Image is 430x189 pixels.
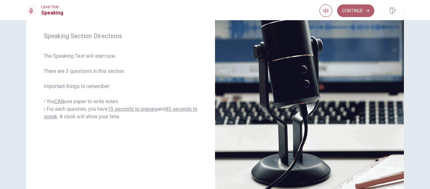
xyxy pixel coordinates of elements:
[54,98,64,104] u: CAN
[337,4,374,17] button: Continue
[41,5,63,9] span: Level Test
[44,32,197,40] span: Speaking Section Directions
[44,52,197,121] span: The Speaking Test will start now. There are 3 questions in this section. Important things to reme...
[41,9,63,17] h1: Speaking
[108,106,158,112] u: 15 seconds to prepare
